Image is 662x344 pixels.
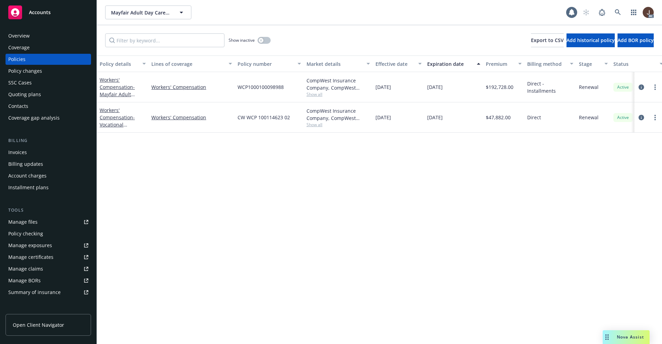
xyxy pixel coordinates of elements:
div: Tools [6,207,91,214]
div: CompWest Insurance Company, CompWest Insurance (AF Group) [307,107,370,122]
div: Manage certificates [8,252,53,263]
button: Premium [483,55,524,72]
a: Search [611,6,625,19]
div: Invoices [8,147,27,158]
a: Workers' Compensation [151,114,232,121]
div: Status [613,60,655,68]
a: Workers' Compensation [151,83,232,91]
div: Billing method [527,60,566,68]
span: Active [616,114,630,121]
a: Switch app [627,6,641,19]
a: Manage claims [6,263,91,274]
a: more [651,83,659,91]
button: Policy number [235,55,304,72]
a: Account charges [6,170,91,181]
span: Show all [307,91,370,97]
span: $47,882.00 [486,114,511,121]
div: Policy number [238,60,293,68]
div: Premium [486,60,514,68]
div: Policies [8,54,26,65]
button: Stage [576,55,611,72]
a: Installment plans [6,182,91,193]
span: $192,728.00 [486,83,513,91]
div: Drag to move [603,330,611,344]
span: Direct - Installments [527,80,573,94]
span: Direct [527,114,541,121]
a: Billing updates [6,159,91,170]
a: Report a Bug [595,6,609,19]
a: Summary of insurance [6,287,91,298]
div: Policy checking [8,228,43,239]
a: circleInformation [637,113,645,122]
div: Manage BORs [8,275,41,286]
button: Billing method [524,55,576,72]
span: - Mayfair Adult Daycare [100,84,135,105]
div: SSC Cases [8,77,32,88]
div: Lines of coverage [151,60,224,68]
span: [DATE] [375,114,391,121]
div: Billing [6,137,91,144]
div: Coverage [8,42,30,53]
span: Show inactive [229,37,255,43]
button: Export to CSV [531,33,564,47]
button: Market details [304,55,373,72]
span: Export to CSV [531,37,564,43]
span: [DATE] [375,83,391,91]
div: Stage [579,60,600,68]
span: WCP1000100098988 [238,83,284,91]
img: photo [643,7,654,18]
button: Policy details [97,55,149,72]
span: Add BOR policy [618,37,654,43]
span: Mayfair Adult Day Care, Inc. [111,9,171,16]
a: Manage BORs [6,275,91,286]
a: Workers' Compensation [100,77,135,105]
span: CW WCP 100114623 02 [238,114,290,121]
div: Overview [8,30,30,41]
div: Summary of insurance [8,287,61,298]
a: Quoting plans [6,89,91,100]
a: Manage certificates [6,252,91,263]
span: [DATE] [427,114,443,121]
span: Renewal [579,83,599,91]
a: Workers' Compensation [100,107,141,135]
a: Manage exposures [6,240,91,251]
a: Policies [6,54,91,65]
button: Mayfair Adult Day Care, Inc. [105,6,191,19]
span: Renewal [579,114,599,121]
span: Accounts [29,10,51,15]
a: Policy changes [6,65,91,77]
a: Invoices [6,147,91,158]
div: Market details [307,60,362,68]
div: Quoting plans [8,89,41,100]
button: Nova Assist [603,330,650,344]
span: Show all [307,122,370,128]
div: Billing updates [8,159,43,170]
div: Contacts [8,101,28,112]
div: Expiration date [427,60,473,68]
button: Add historical policy [566,33,615,47]
div: CompWest Insurance Company, CompWest Insurance (AF Group) [307,77,370,91]
a: Contacts [6,101,91,112]
span: Open Client Navigator [13,321,64,328]
a: SSC Cases [6,77,91,88]
a: Manage files [6,216,91,227]
a: Coverage [6,42,91,53]
span: - Vocational Innovations South [100,114,141,135]
div: Policy changes [8,65,42,77]
div: Manage exposures [8,240,52,251]
a: Start snowing [579,6,593,19]
div: Installment plans [8,182,49,193]
a: Policy checking [6,228,91,239]
div: Manage files [8,216,38,227]
div: Account charges [8,170,47,181]
a: circleInformation [637,83,645,91]
button: Add BOR policy [618,33,654,47]
div: Coverage gap analysis [8,112,60,123]
span: Nova Assist [617,334,644,340]
span: Add historical policy [566,37,615,43]
button: Expiration date [424,55,483,72]
a: more [651,113,659,122]
button: Lines of coverage [149,55,235,72]
button: Effective date [373,55,424,72]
